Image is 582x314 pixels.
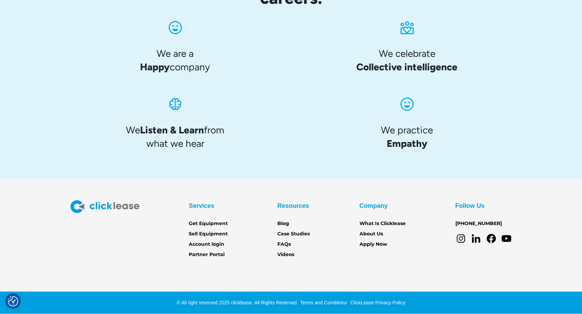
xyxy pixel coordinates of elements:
[399,19,415,36] img: An icon of three dots over a rectangle and heart
[167,96,184,112] img: An icon of a brain
[189,251,225,259] a: Partner Portal
[124,123,227,150] h4: We from what we hear
[277,220,289,227] a: Blog
[189,200,214,211] div: Services
[359,230,383,238] a: About Us
[356,47,457,74] h4: We celebrate
[359,200,388,211] div: Company
[298,300,347,305] a: Terms and Conditions
[167,19,184,36] img: Smiling face icon
[140,61,170,73] span: Happy
[277,200,309,211] div: Resources
[359,220,406,227] a: What Is Clicklease
[399,96,415,112] img: Smiling face icon
[277,230,310,238] a: Case Studies
[348,300,405,305] a: ClickLease Privacy Policy
[189,241,224,248] a: Account login
[359,241,387,248] a: Apply Now
[455,200,485,211] div: Follow Us
[140,124,204,136] span: Listen & Learn
[387,138,427,149] span: Empathy
[189,230,228,238] a: Sell Equipment
[70,200,139,213] img: Clicklease logo
[8,296,18,306] img: Revisit consent button
[189,220,228,227] a: Get Equipment
[381,123,433,150] h4: We practice
[8,296,18,306] button: Consent Preferences
[455,220,502,227] a: [PHONE_NUMBER]
[177,299,297,306] div: © All right reserved 2025 clicklease. All Rights Reserved
[277,251,294,259] a: Videos
[356,61,457,73] span: Collective intelligence
[277,241,291,248] a: FAQs
[140,47,210,74] h4: We are a company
